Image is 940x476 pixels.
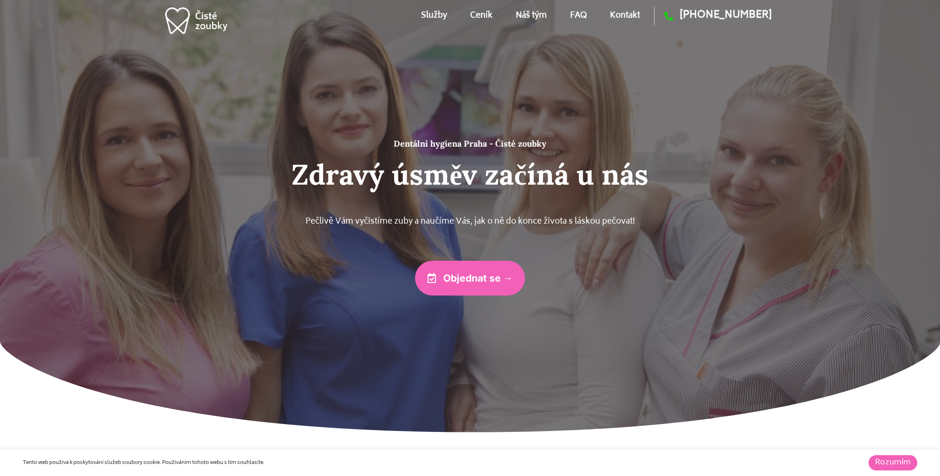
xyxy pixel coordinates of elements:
img: dentální hygiena v praze [163,2,229,39]
a: Objednat se → [415,261,525,296]
p: Pečlivě Vám vyčistíme zuby a naučíme Vás, jak o ně do konce života s láskou pečovat! [192,215,749,230]
a: [PHONE_NUMBER] [655,7,772,25]
a: Rozumím [869,455,917,470]
div: Tento web používá k poskytování služeb soubory cookie. Používáním tohoto webu s tím souhlasíte. [23,459,649,467]
h2: Zdravý úsměv začíná u nás [192,158,749,192]
h1: Dentální hygiena Praha - Čisté zoubky [192,139,749,149]
span: Objednat se → [443,273,513,283]
span: [PHONE_NUMBER] [673,7,772,25]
